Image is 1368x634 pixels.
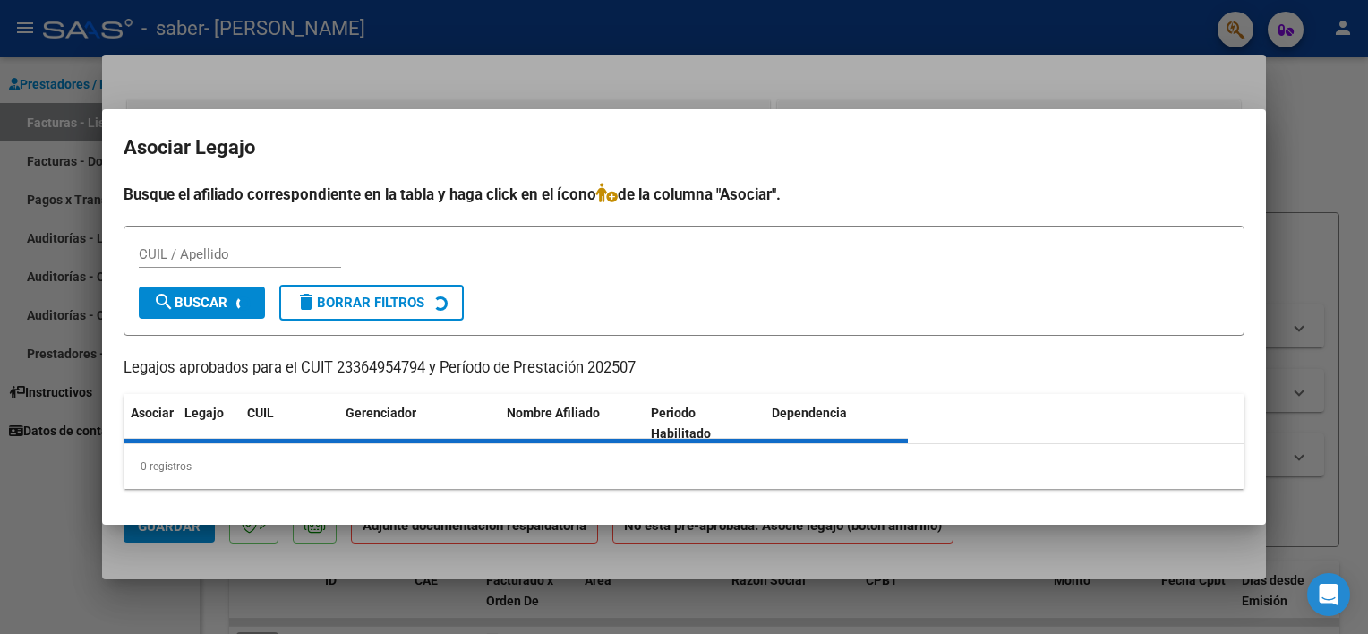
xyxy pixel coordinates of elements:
[124,444,1244,489] div: 0 registros
[124,131,1244,165] h2: Asociar Legajo
[184,406,224,420] span: Legajo
[772,406,847,420] span: Dependencia
[124,183,1244,206] h4: Busque el afiliado correspondiente en la tabla y haga click en el ícono de la columna "Asociar".
[177,394,240,453] datatable-header-cell: Legajo
[240,394,338,453] datatable-header-cell: CUIL
[153,295,227,311] span: Buscar
[295,295,424,311] span: Borrar Filtros
[500,394,644,453] datatable-header-cell: Nombre Afiliado
[124,357,1244,380] p: Legajos aprobados para el CUIT 23364954794 y Período de Prestación 202507
[153,291,175,313] mat-icon: search
[338,394,500,453] datatable-header-cell: Gerenciador
[765,394,909,453] datatable-header-cell: Dependencia
[279,285,464,321] button: Borrar Filtros
[247,406,274,420] span: CUIL
[1307,573,1350,616] div: Open Intercom Messenger
[295,291,317,313] mat-icon: delete
[124,394,177,453] datatable-header-cell: Asociar
[346,406,416,420] span: Gerenciador
[651,406,711,441] span: Periodo Habilitado
[139,287,265,319] button: Buscar
[644,394,765,453] datatable-header-cell: Periodo Habilitado
[507,406,600,420] span: Nombre Afiliado
[131,406,174,420] span: Asociar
